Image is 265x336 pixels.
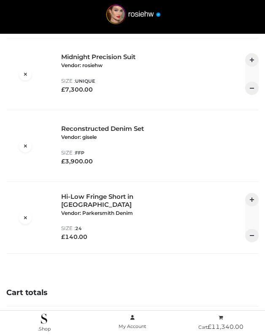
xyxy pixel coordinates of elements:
span: £ [61,233,65,241]
span: FFP [75,150,84,156]
span: 24 [75,225,82,231]
a: Remove this item [24,68,27,79]
bdi: 7,300.00 [61,86,93,93]
a: Remove this item [24,140,27,151]
span: .Shop [38,326,51,332]
a: My Account [88,313,176,331]
th: Subtotal [6,306,145,327]
div: QTY: [245,53,259,95]
small: Vendor: gisele [61,134,97,140]
bdi: 11,340.00 [208,323,243,331]
a: Remove this item [24,211,27,222]
a: Cart£11,340.00 [177,313,265,333]
small: Vendor: Parkersmith Denim [61,210,133,216]
p: size : [61,225,111,232]
span: £ [61,157,65,165]
bdi: 3,900.00 [61,157,93,165]
h4: Cart totals [6,288,259,298]
span: £ [208,323,211,331]
p: size : [61,149,111,157]
img: .Shop [41,314,47,324]
div: Reconstructed Denim Set [61,125,146,149]
span: £ [61,86,65,93]
span: UNIQUE [75,78,95,84]
div: Midnight Precision Suit [61,53,146,77]
a: rosiehw [95,7,170,28]
span: Cart [198,324,243,330]
div: QTY: [245,193,259,242]
small: Vendor: rosiehw [61,62,103,68]
bdi: 140.00 [61,233,87,241]
div: Hi-Low Fringe Short in [GEOGRAPHIC_DATA] [61,193,146,225]
span: My Account [119,323,146,329]
img: rosiehw [97,5,170,28]
p: size : [61,77,111,85]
